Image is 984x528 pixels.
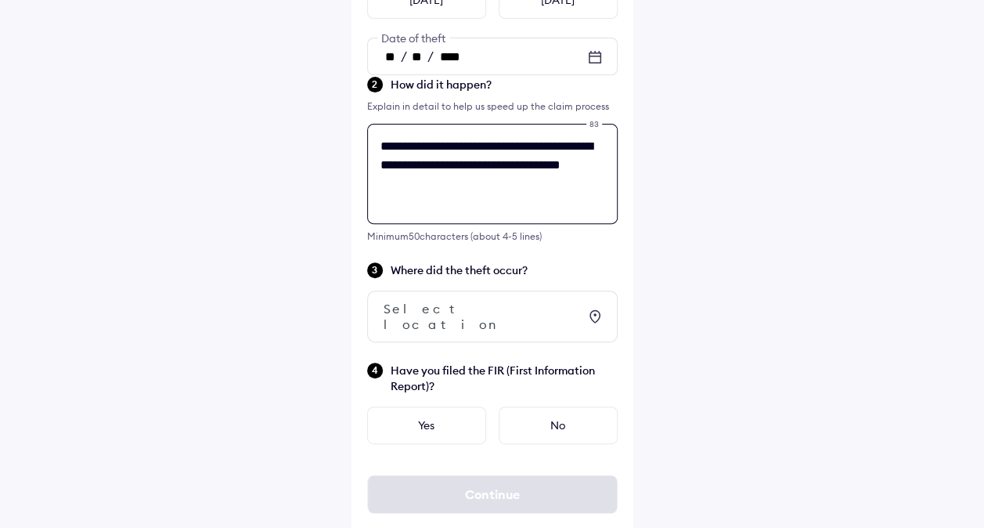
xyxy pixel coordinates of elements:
span: How did it happen? [391,77,618,92]
span: / [401,48,407,63]
div: Yes [367,407,486,444]
div: Minimum 50 characters (about 4-5 lines) [367,230,618,242]
span: Have you filed the FIR (First Information Report)? [391,363,618,394]
span: Where did the theft occur? [391,262,618,278]
div: Select location [384,301,578,332]
span: Date of theft [377,31,449,45]
div: Explain in detail to help us speed up the claim process [367,99,618,114]
div: No [499,407,618,444]
span: / [427,48,434,63]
